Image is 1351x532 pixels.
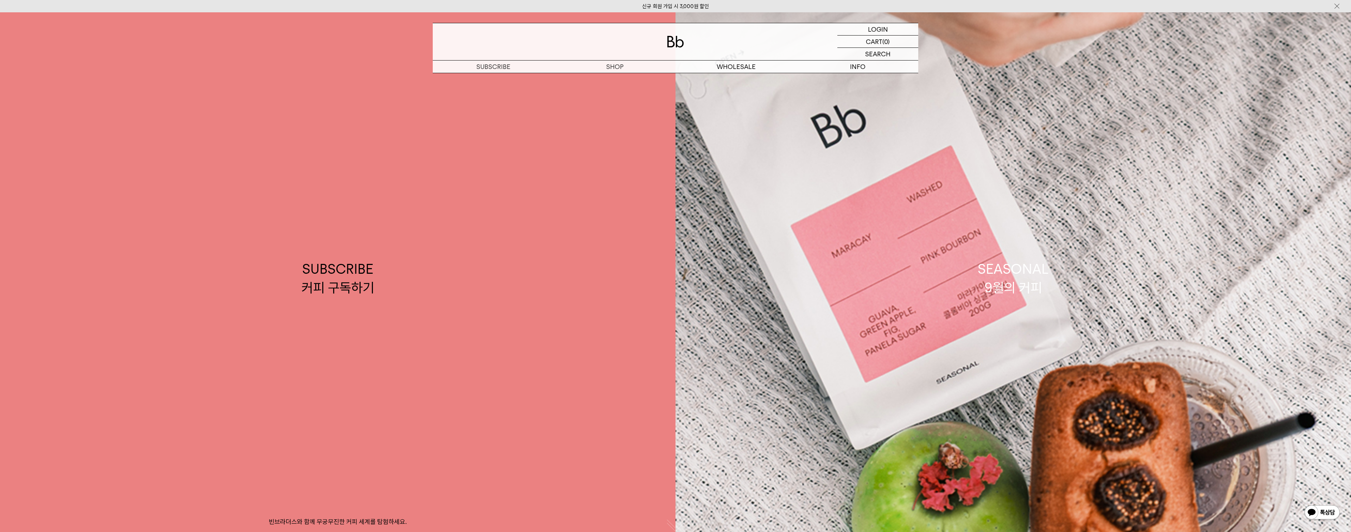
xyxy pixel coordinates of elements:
[675,61,797,73] p: WHOLESALE
[865,48,890,60] p: SEARCH
[797,61,918,73] p: INFO
[642,3,709,9] a: 신규 회원 가입 시 3,000원 할인
[882,36,890,47] p: (0)
[837,23,918,36] a: LOGIN
[1304,505,1340,521] img: 카카오톡 채널 1:1 채팅 버튼
[433,61,554,73] a: SUBSCRIBE
[554,61,675,73] a: SHOP
[978,260,1049,297] div: SEASONAL 9월의 커피
[868,23,888,35] p: LOGIN
[866,36,882,47] p: CART
[302,260,374,297] div: SUBSCRIBE 커피 구독하기
[837,36,918,48] a: CART (0)
[667,36,684,47] img: 로고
